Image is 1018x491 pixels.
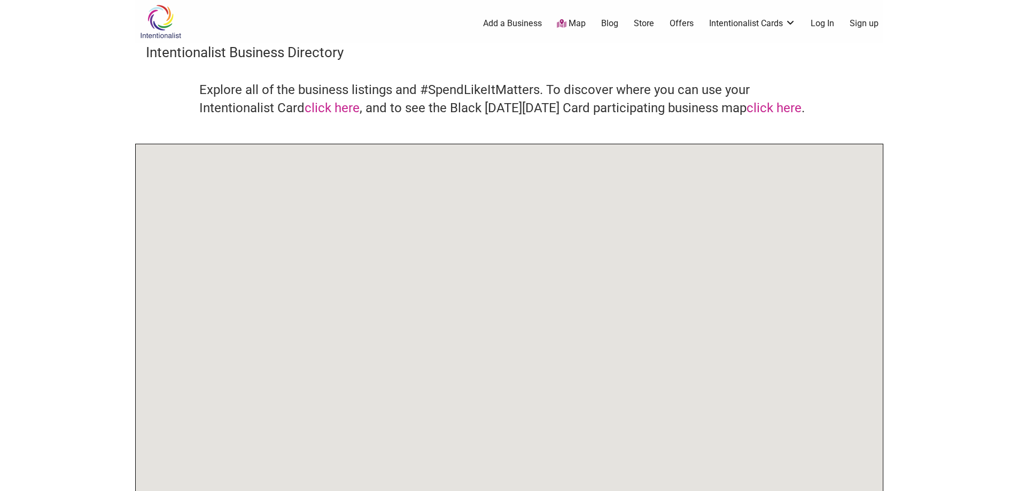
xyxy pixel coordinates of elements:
[634,18,654,29] a: Store
[850,18,879,29] a: Sign up
[557,18,586,30] a: Map
[305,100,360,115] a: click here
[709,18,796,29] a: Intentionalist Cards
[670,18,694,29] a: Offers
[146,43,873,62] h3: Intentionalist Business Directory
[199,81,819,117] h4: Explore all of the business listings and #SpendLikeItMatters. To discover where you can use your ...
[811,18,834,29] a: Log In
[747,100,802,115] a: click here
[483,18,542,29] a: Add a Business
[601,18,618,29] a: Blog
[135,4,186,39] img: Intentionalist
